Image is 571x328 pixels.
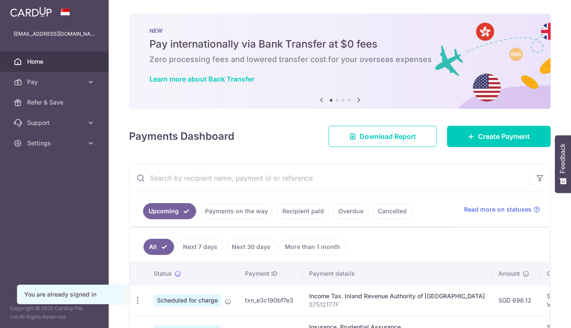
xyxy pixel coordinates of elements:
[129,14,551,109] img: Bank transfer banner
[177,239,223,255] a: Next 7 days
[149,37,530,51] h5: Pay internationally via Bank Transfer at $0 fees
[309,292,485,300] div: Income Tax. Inland Revenue Authority of [GEOGRAPHIC_DATA]
[10,7,52,17] img: CardUp
[149,75,254,83] a: Learn more about Bank Transfer
[277,203,329,219] a: Recipient paid
[27,119,83,127] span: Support
[14,30,95,38] p: [EMAIL_ADDRESS][DOMAIN_NAME]
[143,239,174,255] a: All
[447,126,551,147] a: Create Payment
[24,290,118,299] div: You are already signed in
[302,263,492,285] th: Payment details
[464,205,540,214] a: Read more on statuses
[360,131,416,141] span: Download Report
[129,164,530,192] input: Search by recipient name, payment id or reference
[27,98,83,107] span: Refer & Save
[200,203,273,219] a: Payments on the way
[27,139,83,147] span: Settings
[555,135,571,193] button: Feedback - Show survey
[498,269,520,278] span: Amount
[238,285,302,316] td: txn_e3c190bf7e3
[329,126,437,147] a: Download Report
[559,144,567,173] span: Feedback
[492,285,540,316] td: SGD 696.12
[309,300,485,309] p: S7512177F
[333,203,369,219] a: Overdue
[154,294,221,306] span: Scheduled for charge
[27,78,83,86] span: Pay
[372,203,412,219] a: Cancelled
[143,203,196,219] a: Upcoming
[129,129,234,144] h4: Payments Dashboard
[279,239,346,255] a: More than 1 month
[464,205,532,214] span: Read more on statuses
[27,57,83,66] span: Home
[238,263,302,285] th: Payment ID
[478,131,530,141] span: Create Payment
[149,54,530,65] h6: Zero processing fees and lowered transfer cost for your overseas expenses
[154,269,172,278] span: Status
[149,27,530,34] p: NEW
[226,239,276,255] a: Next 30 days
